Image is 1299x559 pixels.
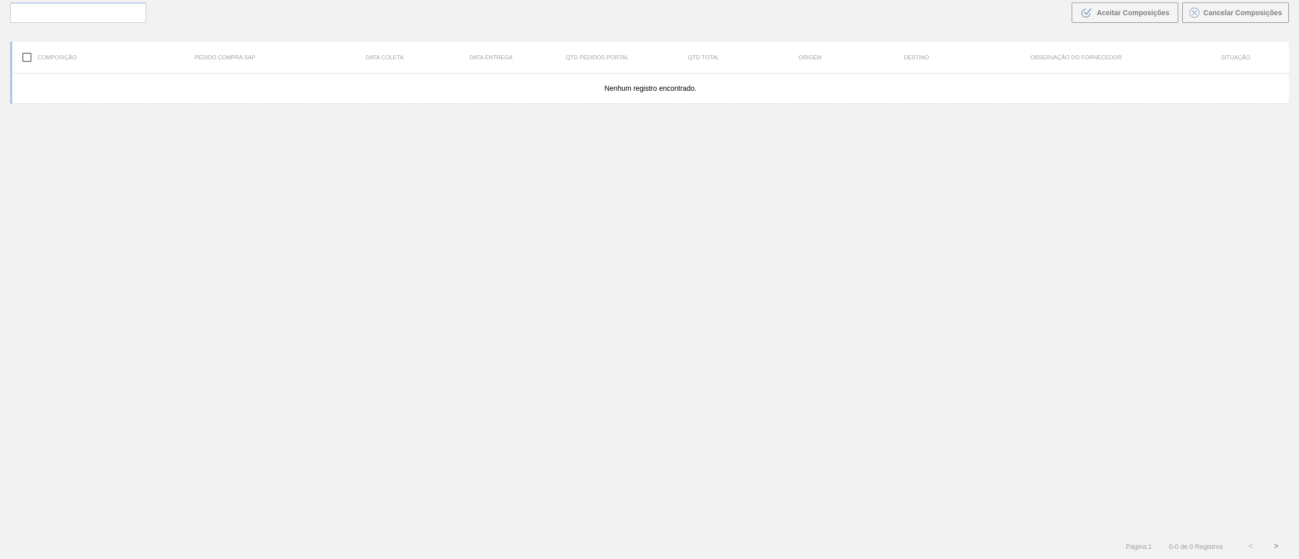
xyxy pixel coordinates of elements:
[651,54,757,60] div: Qtd Total
[12,47,119,68] div: Composição
[331,54,438,60] div: Data coleta
[604,84,696,92] span: Nenhum registro encontrado.
[1126,543,1152,550] span: Página : 1
[970,54,1182,60] div: Observação do Fornecedor
[1167,543,1223,550] span: 0 - 0 de 0 Registros
[1238,534,1263,559] button: <
[119,54,331,60] div: Pedido Compra SAP
[1182,54,1289,60] div: Situação
[1263,534,1289,559] button: >
[544,54,651,60] div: Qtd Pedidos Portal
[863,54,970,60] div: Destino
[1072,3,1178,23] button: Aceitar Composições
[757,54,864,60] div: Origem
[1097,9,1169,17] span: Aceitar Composições
[1204,9,1282,17] span: Cancelar Composições
[1182,3,1289,23] button: Cancelar Composições
[438,54,544,60] div: Data entrega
